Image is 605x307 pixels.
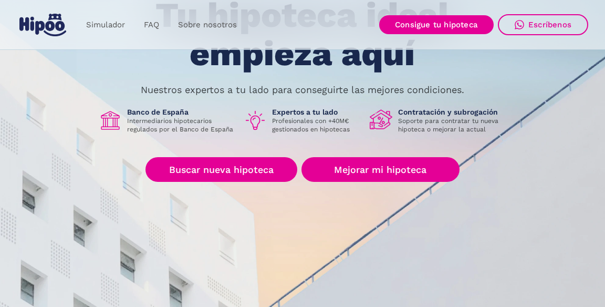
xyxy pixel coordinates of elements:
a: Simulador [77,15,134,35]
p: Intermediarios hipotecarios regulados por el Banco de España [127,117,235,134]
a: Buscar nueva hipoteca [145,157,297,182]
p: Soporte para contratar tu nueva hipoteca o mejorar la actual [398,117,506,134]
div: Escríbenos [528,20,571,29]
p: Nuestros expertos a tu lado para conseguirte las mejores condiciones. [141,86,464,94]
h1: Banco de España [127,107,235,117]
h1: Contratación y subrogación [398,107,506,117]
a: home [17,9,68,40]
p: Profesionales con +40M€ gestionados en hipotecas [272,117,361,134]
a: Mejorar mi hipoteca [301,157,460,182]
a: FAQ [134,15,169,35]
a: Escríbenos [498,14,588,35]
a: Consigue tu hipoteca [379,15,494,34]
h1: Expertos a tu lado [272,107,361,117]
a: Sobre nosotros [169,15,246,35]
